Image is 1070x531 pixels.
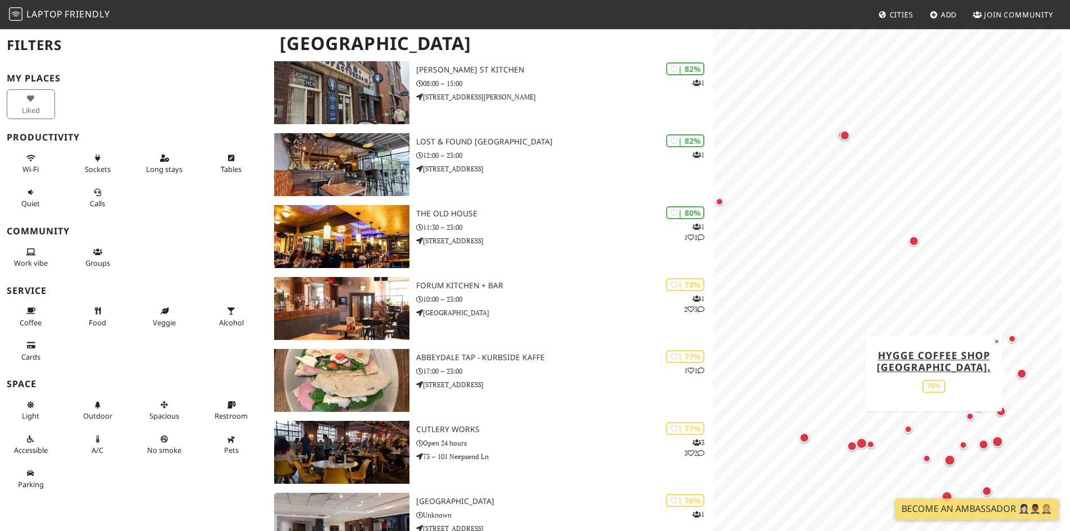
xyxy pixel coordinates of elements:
a: The Old House | 80% 111 The Old House 11:30 – 23:00 [STREET_ADDRESS] [267,205,713,268]
span: Restroom [215,411,248,421]
div: Map marker [990,400,1012,423]
button: Restroom [207,396,256,425]
p: 10:00 – 23:00 [416,294,713,305]
span: Add [941,10,957,20]
h1: [GEOGRAPHIC_DATA] [271,28,711,59]
div: Map marker [986,430,1009,453]
span: Pet friendly [224,445,239,455]
span: Alcohol [219,317,244,328]
span: Accessible [14,445,48,455]
p: Unknown [416,510,713,520]
div: Map marker [959,405,981,428]
a: Add [925,4,962,25]
h3: Productivity [7,132,261,143]
h3: Space [7,379,261,389]
p: 1 1 [684,365,704,376]
p: 17:00 – 23:00 [416,366,713,376]
a: Cutlery Works | 77% 332 Cutlery Works Open 24 hours 73 – 101 Neepsend Ln [267,421,713,484]
button: A/C [74,430,122,460]
span: Video/audio calls [90,198,105,208]
span: Group tables [85,258,110,268]
span: Smoke free [147,445,181,455]
span: Laptop [26,8,63,20]
h3: Cutlery Works [416,425,713,434]
img: Cutlery Works [274,421,409,484]
div: Map marker [831,124,853,146]
span: Veggie [153,317,176,328]
span: Natural light [22,411,39,421]
button: No smoke [140,430,189,460]
div: | 82% [666,134,704,147]
p: [STREET_ADDRESS] [416,379,713,390]
div: Map marker [1001,328,1023,350]
a: Lost & Found Sheffield | 82% 1 Lost & Found [GEOGRAPHIC_DATA] 12:00 – 23:00 [STREET_ADDRESS] [267,133,713,196]
div: Map marker [903,230,925,252]
div: Map marker [976,480,998,502]
h2: Filters [7,28,261,62]
button: Outdoor [74,396,122,425]
img: John St Kitchen [274,61,409,124]
span: Food [89,317,106,328]
span: Friendly [65,8,110,20]
button: Groups [74,243,122,273]
button: Accessible [7,430,55,460]
a: Become an Ambassador 🤵🏻‍♀️🤵🏾‍♂️🤵🏼‍♀️ [895,498,1059,520]
div: | 77% [666,422,704,435]
span: Long stays [146,164,183,174]
a: Abbeydale Tap - Kurbside Kaffe | 77% 11 Abbeydale Tap - Kurbside Kaffe 17:00 – 23:00 [STREET_ADDR... [267,349,713,412]
p: [STREET_ADDRESS] [416,164,713,174]
p: 73 – 101 Neepsend Ln [416,451,713,462]
div: Map marker [793,426,816,449]
h3: Lost & Found [GEOGRAPHIC_DATA] [416,137,713,147]
button: Work vibe [7,243,55,273]
button: Long stays [140,149,189,179]
span: Outdoor area [83,411,112,421]
div: Map marker [850,432,873,455]
button: Wi-Fi [7,149,55,179]
div: | 76% [666,494,704,507]
p: [GEOGRAPHIC_DATA] [416,307,713,318]
span: Power sockets [85,164,111,174]
p: 11:30 – 23:00 [416,222,713,233]
div: Map marker [841,435,863,457]
button: Parking [7,464,55,494]
div: Map marker [916,447,938,470]
p: 1 1 1 [684,221,704,243]
h3: [GEOGRAPHIC_DATA] [416,497,713,506]
div: Map marker [897,418,919,441]
a: Hygge Coffee Shop [GEOGRAPHIC_DATA]. [877,348,991,374]
div: 76% [923,380,945,393]
div: Map marker [834,124,856,147]
button: Quiet [7,183,55,213]
div: Map marker [1010,362,1033,385]
p: 3 3 2 [684,437,704,459]
span: Cities [890,10,913,20]
div: | 77% [666,350,704,363]
span: Coffee [20,317,42,328]
button: Spacious [140,396,189,425]
h3: Forum Kitchen + Bar [416,281,713,291]
a: Cities [874,4,918,25]
p: 1 [693,509,704,520]
p: 12:00 – 23:00 [416,150,713,161]
p: 1 2 3 [684,293,704,315]
div: Map marker [952,434,975,456]
img: LaptopFriendly [9,7,22,21]
span: Air conditioned [92,445,103,455]
div: Map marker [967,395,990,417]
h3: Community [7,226,261,237]
button: Close popup [991,335,1002,348]
span: Work-friendly tables [221,164,242,174]
span: Credit cards [21,352,40,362]
div: | 80% [666,206,704,219]
h3: Abbeydale Tap - Kurbside Kaffe [416,353,713,362]
div: Map marker [939,449,961,471]
h3: The Old House [416,209,713,219]
button: Pets [207,430,256,460]
div: Map marker [972,433,995,456]
p: [STREET_ADDRESS] [416,235,713,246]
p: 1 [693,149,704,160]
p: 08:00 – 15:00 [416,78,713,89]
a: John St Kitchen | 82% 1 [PERSON_NAME] St Kitchen 08:00 – 15:00 [STREET_ADDRESS][PERSON_NAME] [267,61,713,124]
span: Stable Wi-Fi [22,164,39,174]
